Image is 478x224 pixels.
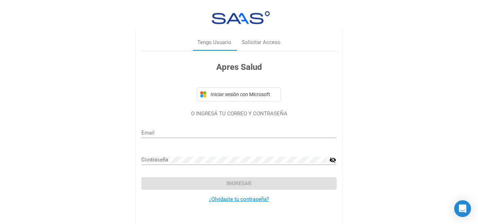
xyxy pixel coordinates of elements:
[197,87,281,101] button: Iniciar sesión con Microsoft
[141,177,336,190] button: Ingresar
[209,92,278,97] span: Iniciar sesión con Microsoft
[226,180,252,187] span: Ingresar
[454,200,471,217] div: Open Intercom Messenger
[141,61,336,73] h3: Apres Salud
[242,38,281,46] div: Solicitar Acceso
[197,38,231,46] div: Tengo Usuario
[141,110,336,118] p: O INGRESÁ TU CORREO Y CONTRASEÑA
[209,196,269,202] a: ¿Olvidaste tu contraseña?
[329,156,336,164] mat-icon: visibility_off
